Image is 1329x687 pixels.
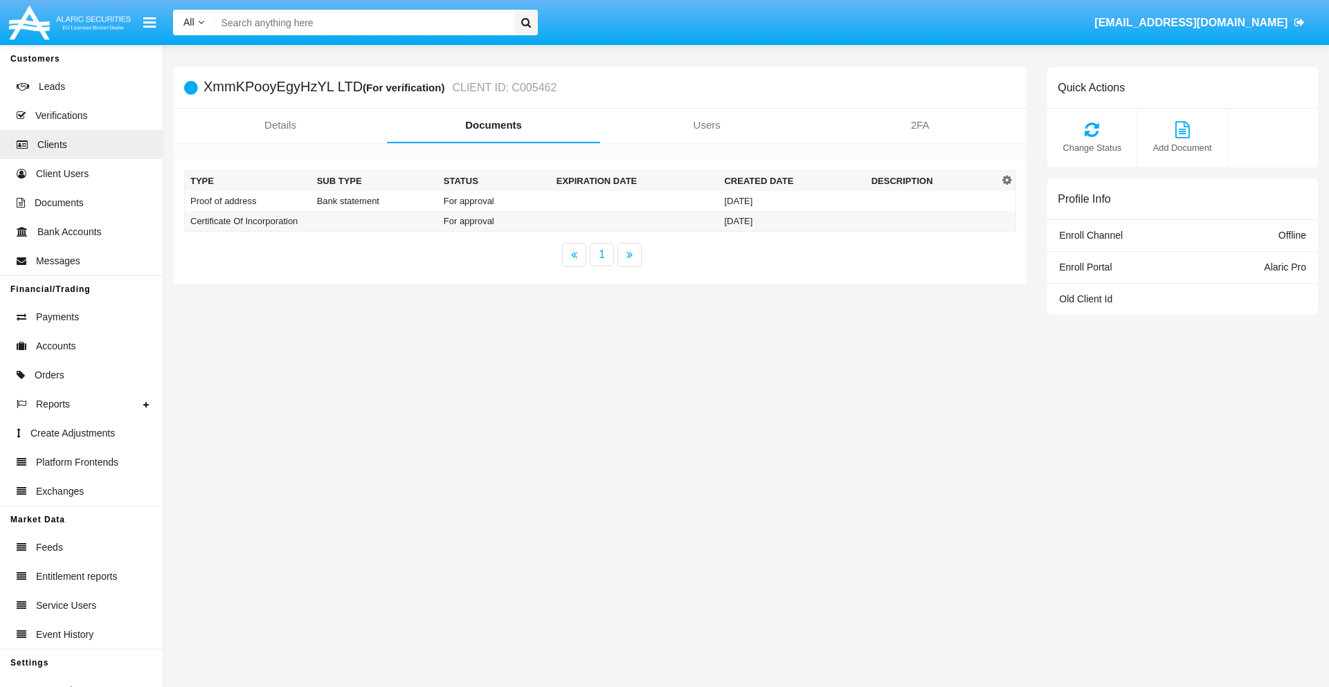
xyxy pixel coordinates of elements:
[1059,262,1112,273] span: Enroll Portal
[36,397,70,412] span: Reports
[204,80,557,95] h5: XmmKPooyEgyHzYL LTD
[718,171,865,192] th: Created Date
[438,191,551,211] td: For approval
[1278,230,1306,241] span: Offline
[36,598,96,613] span: Service Users
[215,10,509,35] input: Search
[36,484,84,499] span: Exchanges
[813,109,1027,142] a: 2FA
[39,80,65,94] span: Leads
[36,167,89,181] span: Client Users
[7,2,133,43] img: Logo image
[174,243,1027,267] nav: paginator
[1058,81,1125,94] h6: Quick Actions
[185,171,311,192] th: Type
[183,17,195,28] span: All
[37,225,102,239] span: Bank Accounts
[1054,141,1130,154] span: Change Status
[449,82,557,93] small: CLIENT ID: C005462
[35,368,64,383] span: Orders
[36,310,79,324] span: Payments
[387,109,600,142] a: Documents
[1059,293,1112,304] span: Old Client Id
[551,171,719,192] th: Expiration date
[1059,230,1123,241] span: Enroll Channel
[36,455,118,470] span: Platform Frontends
[185,211,311,232] td: Certificate Of Incorporation
[35,109,87,123] span: Verifications
[174,109,387,142] a: Details
[173,15,215,30] a: All
[438,171,551,192] th: Status
[718,211,865,232] td: [DATE]
[35,196,84,210] span: Documents
[1144,141,1220,154] span: Add Document
[30,426,115,441] span: Create Adjustments
[718,191,865,211] td: [DATE]
[363,80,449,95] div: (For verification)
[866,171,999,192] th: Description
[36,540,63,555] span: Feeds
[36,569,118,584] span: Entitlement reports
[36,254,80,268] span: Messages
[1094,17,1287,28] span: [EMAIL_ADDRESS][DOMAIN_NAME]
[1264,262,1306,273] span: Alaric Pro
[311,171,438,192] th: Sub Type
[311,191,438,211] td: Bank statement
[185,191,311,211] td: Proof of address
[600,109,813,142] a: Users
[1058,192,1110,205] h6: Profile Info
[36,339,76,354] span: Accounts
[37,138,67,152] span: Clients
[1088,3,1312,42] a: [EMAIL_ADDRESS][DOMAIN_NAME]
[36,628,93,642] span: Event History
[438,211,551,232] td: For approval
